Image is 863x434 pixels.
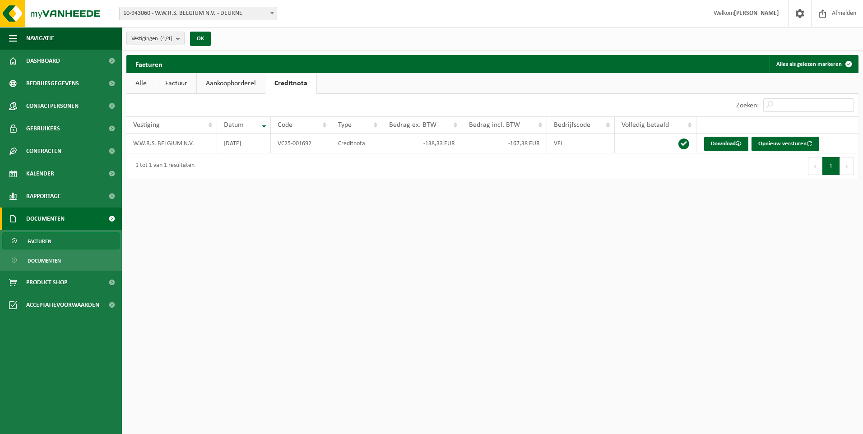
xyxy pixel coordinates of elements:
[26,117,60,140] span: Gebruikers
[469,121,520,129] span: Bedrag incl. BTW
[704,137,748,151] a: Download
[822,157,840,175] button: 1
[2,232,120,249] a: Facturen
[26,208,65,230] span: Documenten
[26,27,54,50] span: Navigatie
[160,36,172,42] count: (4/4)
[265,73,316,94] a: Creditnota
[840,157,854,175] button: Next
[769,55,858,73] button: Alles als gelezen markeren
[26,72,79,95] span: Bedrijfsgegevens
[338,121,352,129] span: Type
[547,134,615,153] td: VEL
[734,10,779,17] strong: [PERSON_NAME]
[2,252,120,269] a: Documenten
[26,50,60,72] span: Dashboard
[622,121,669,129] span: Volledig betaald
[126,32,185,45] button: Vestigingen(4/4)
[752,137,819,151] button: Opnieuw versturen
[26,271,67,294] span: Product Shop
[133,121,160,129] span: Vestiging
[278,121,292,129] span: Code
[224,121,244,129] span: Datum
[26,294,99,316] span: Acceptatievoorwaarden
[217,134,271,153] td: [DATE]
[119,7,277,20] span: 10-943060 - W.W.R.S. BELGIUM N.V. - DEURNE
[554,121,590,129] span: Bedrijfscode
[126,73,156,94] a: Alle
[120,7,277,20] span: 10-943060 - W.W.R.S. BELGIUM N.V. - DEURNE
[736,102,759,109] label: Zoeken:
[389,121,436,129] span: Bedrag ex. BTW
[26,185,61,208] span: Rapportage
[808,157,822,175] button: Previous
[28,252,61,269] span: Documenten
[126,55,172,73] h2: Facturen
[382,134,462,153] td: -138,33 EUR
[156,73,196,94] a: Factuur
[28,233,51,250] span: Facturen
[197,73,265,94] a: Aankoopborderel
[26,95,79,117] span: Contactpersonen
[271,134,331,153] td: VC25-001692
[131,158,195,174] div: 1 tot 1 van 1 resultaten
[190,32,211,46] button: OK
[462,134,547,153] td: -167,38 EUR
[26,162,54,185] span: Kalender
[331,134,382,153] td: Creditnota
[26,140,61,162] span: Contracten
[131,32,172,46] span: Vestigingen
[126,134,217,153] td: W.W.R.S. BELGIUM N.V.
